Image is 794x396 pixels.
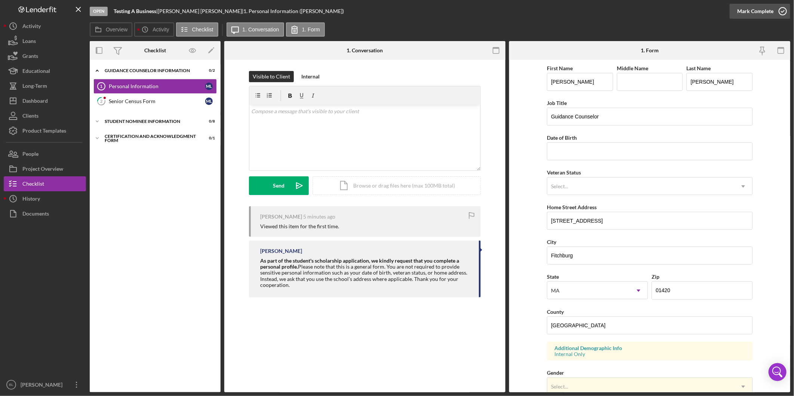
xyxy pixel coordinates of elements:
[249,176,309,195] button: Send
[22,206,49,223] div: Documents
[100,99,102,103] tspan: 2
[260,214,302,220] div: [PERSON_NAME]
[4,19,86,34] button: Activity
[769,363,787,381] div: Open Intercom Messenger
[730,4,790,19] button: Mark Complete
[100,84,102,89] tspan: 1
[22,123,66,140] div: Product Templates
[22,19,41,35] div: Activity
[201,136,215,140] div: 0 / 1
[4,34,86,49] button: Loans
[114,8,156,14] b: Testing A Business
[22,146,39,163] div: People
[4,176,86,191] button: Checklist
[286,22,325,37] button: 1. Form
[201,68,215,73] div: 0 / 2
[273,176,285,195] div: Send
[22,108,39,125] div: Clients
[298,71,323,82] button: Internal
[551,384,568,390] div: Select...
[158,8,243,14] div: [PERSON_NAME] [PERSON_NAME] |
[22,49,38,65] div: Grants
[547,134,577,141] label: Date of Birth
[105,134,196,143] div: Certification and Acknowledgment Form
[106,27,127,33] label: Overview
[347,47,383,53] div: 1. Conversation
[4,78,86,93] button: Long-Term
[4,161,86,176] button: Project Overview
[249,71,294,82] button: Visible to Client
[90,22,132,37] button: Overview
[4,123,86,138] button: Product Templates
[19,377,67,394] div: [PERSON_NAME]
[22,161,63,178] div: Project Overview
[260,223,339,229] div: Viewed this item for the first time.
[90,7,108,16] div: Open
[4,49,86,64] button: Grants
[4,146,86,161] button: People
[176,22,218,37] button: Checklist
[652,273,659,280] label: Zip
[301,71,320,82] div: Internal
[641,47,659,53] div: 1. Form
[554,345,745,351] div: Additional Demographic Info
[109,83,205,89] div: Personal Information
[547,239,556,245] label: City
[686,65,711,71] label: Last Name
[144,47,166,53] div: Checklist
[260,248,302,254] div: [PERSON_NAME]
[4,206,86,221] button: Documents
[260,258,471,288] div: Please note that this is a general form. You are not required to provide sensitive personal infor...
[243,8,344,14] div: 1. Personal Information ([PERSON_NAME])
[551,288,560,294] div: MA
[22,93,48,110] div: Dashboard
[205,83,213,90] div: M L
[302,27,320,33] label: 1. Form
[93,94,217,109] a: 2Senior Census FormML
[617,65,648,71] label: Middle Name
[105,119,196,124] div: Student Nominee Information
[205,98,213,105] div: M L
[547,100,567,106] label: Job Title
[547,309,564,315] label: County
[4,191,86,206] button: History
[134,22,174,37] button: Activity
[253,71,290,82] div: Visible to Client
[547,204,597,210] label: Home Street Address
[243,27,279,33] label: 1. Conversation
[554,351,745,357] div: Internal Only
[227,22,284,37] button: 1. Conversation
[547,65,573,71] label: First Name
[93,79,217,94] a: 1Personal InformationML
[105,68,196,73] div: Guidance Counselor Information
[109,98,205,104] div: Senior Census Form
[22,191,40,208] div: History
[22,176,44,193] div: Checklist
[4,93,86,108] button: Dashboard
[9,383,13,387] text: BL
[4,108,86,123] button: Clients
[201,119,215,124] div: 0 / 8
[551,183,568,189] div: Select...
[153,27,169,33] label: Activity
[114,8,158,14] div: |
[260,257,459,270] strong: As part of the student's scholarship application, we kindly request that you complete a personal ...
[192,27,213,33] label: Checklist
[4,377,86,392] button: BL[PERSON_NAME]
[22,34,36,50] div: Loans
[22,78,47,95] div: Long-Term
[4,64,86,78] button: Educational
